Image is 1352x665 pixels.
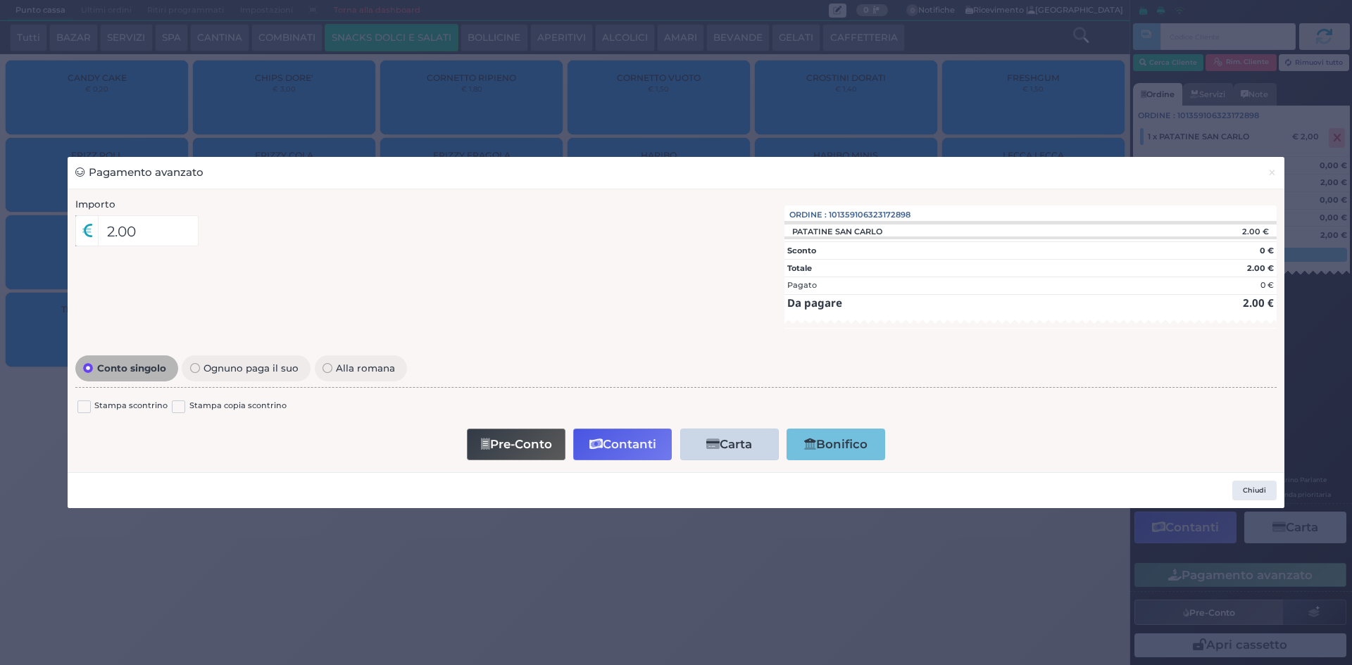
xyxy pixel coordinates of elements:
button: Pre-Conto [467,429,565,460]
div: 0 € [1260,279,1274,291]
strong: 2.00 € [1243,296,1274,310]
button: Contanti [573,429,672,460]
strong: Totale [787,263,812,273]
input: Es. 30.99 [98,215,199,246]
label: Importo [75,197,115,211]
span: Ordine : [789,209,827,221]
h3: Pagamento avanzato [75,165,204,181]
div: PATATINE SAN CARLO [784,227,889,236]
div: 2.00 € [1153,227,1277,236]
button: Chiudi [1232,481,1277,500]
strong: Da pagare [787,296,842,310]
span: Conto singolo [93,363,170,373]
label: Stampa copia scontrino [189,400,287,413]
button: Carta [680,429,779,460]
span: Alla romana [332,363,399,373]
button: Bonifico [787,429,885,460]
span: Ognuno paga il suo [200,363,303,373]
div: Pagato [787,279,817,291]
span: × [1267,165,1277,180]
button: Chiudi [1260,157,1284,189]
label: Stampa scontrino [94,400,168,413]
strong: 2.00 € [1247,263,1274,273]
strong: Sconto [787,246,816,255]
span: 101359106323172898 [829,209,910,221]
strong: 0 € [1260,246,1274,255]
